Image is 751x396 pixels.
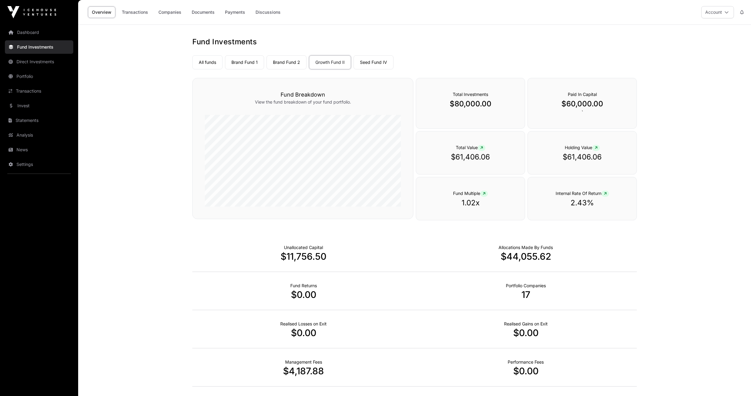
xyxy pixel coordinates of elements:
[5,70,73,83] a: Portfolio
[205,99,401,105] p: View the fund breakdown of your fund portfolio.
[192,251,415,262] p: $11,756.50
[5,99,73,112] a: Invest
[5,128,73,142] a: Analysis
[415,365,637,376] p: $0.00
[290,283,317,289] p: Realised Returns from Funds
[428,152,513,162] p: $61,406.06
[428,198,513,208] p: 1.02x
[499,244,553,251] p: Capital Deployed Into Companies
[280,321,327,327] p: Net Realised on Negative Exits
[309,55,351,69] a: Growth Fund II
[192,55,223,69] a: All funds
[506,283,546,289] p: Number of Companies Deployed Into
[5,143,73,156] a: News
[415,251,637,262] p: $44,055.62
[415,327,637,338] p: $0.00
[5,84,73,98] a: Transactions
[453,92,488,97] span: Total Investments
[88,6,115,18] a: Overview
[188,6,219,18] a: Documents
[192,289,415,300] p: $0.00
[192,365,415,376] p: $4,187.88
[428,99,513,109] p: $80,000.00
[456,145,485,150] span: Total Value
[415,289,637,300] p: 17
[504,321,548,327] p: Net Realised on Positive Exits
[540,198,624,208] p: 2.43%
[284,244,323,251] p: Cash not yet allocated
[556,191,609,196] span: Internal Rate Of Return
[565,145,600,150] span: Holding Value
[453,191,488,196] span: Fund Multiple
[528,78,637,129] div: `
[540,99,624,109] p: $60,000.00
[192,37,637,47] h1: Fund Investments
[5,40,73,54] a: Fund Investments
[568,92,597,97] span: Paid In Capital
[720,367,751,396] iframe: Chat Widget
[221,6,249,18] a: Payments
[154,6,185,18] a: Companies
[285,359,322,365] p: Fund Management Fees incurred to date
[5,158,73,171] a: Settings
[267,55,307,69] a: Brand Fund 2
[118,6,152,18] a: Transactions
[192,327,415,338] p: $0.00
[205,90,401,99] h3: Fund Breakdown
[252,6,285,18] a: Discussions
[5,26,73,39] a: Dashboard
[5,114,73,127] a: Statements
[508,359,544,365] p: Fund Performance Fees (Carry) incurred to date
[354,55,394,69] a: Seed Fund IV
[7,6,56,18] img: Icehouse Ventures Logo
[5,55,73,68] a: Direct Investments
[225,55,264,69] a: Brand Fund 1
[540,152,624,162] p: $61,406.06
[701,6,734,18] button: Account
